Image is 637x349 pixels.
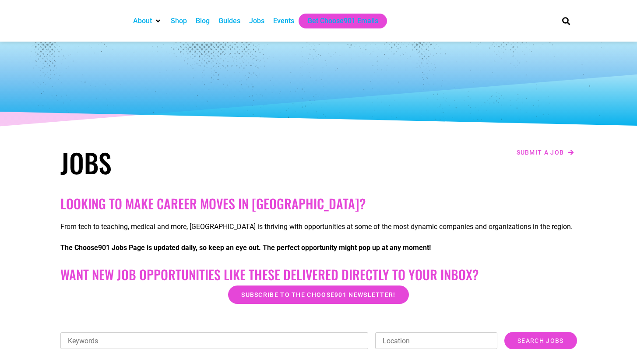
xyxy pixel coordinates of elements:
[273,16,294,26] a: Events
[228,286,408,304] a: Subscribe to the Choose901 newsletter!
[60,147,314,178] h1: Jobs
[129,14,547,28] nav: Main nav
[249,16,264,26] a: Jobs
[375,332,497,349] input: Location
[241,292,395,298] span: Subscribe to the Choose901 newsletter!
[133,16,152,26] a: About
[60,243,431,252] strong: The Choose901 Jobs Page is updated daily, so keep an eye out. The perfect opportunity might pop u...
[514,147,577,158] a: Submit a job
[196,16,210,26] a: Blog
[60,267,577,282] h2: Want New Job Opportunities like these Delivered Directly to your Inbox?
[307,16,378,26] a: Get Choose901 Emails
[60,222,577,232] p: From tech to teaching, medical and more, [GEOGRAPHIC_DATA] is thriving with opportunities at some...
[517,149,564,155] span: Submit a job
[559,14,573,28] div: Search
[129,14,166,28] div: About
[171,16,187,26] a: Shop
[218,16,240,26] a: Guides
[60,196,577,212] h2: Looking to make career moves in [GEOGRAPHIC_DATA]?
[60,332,369,349] input: Keywords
